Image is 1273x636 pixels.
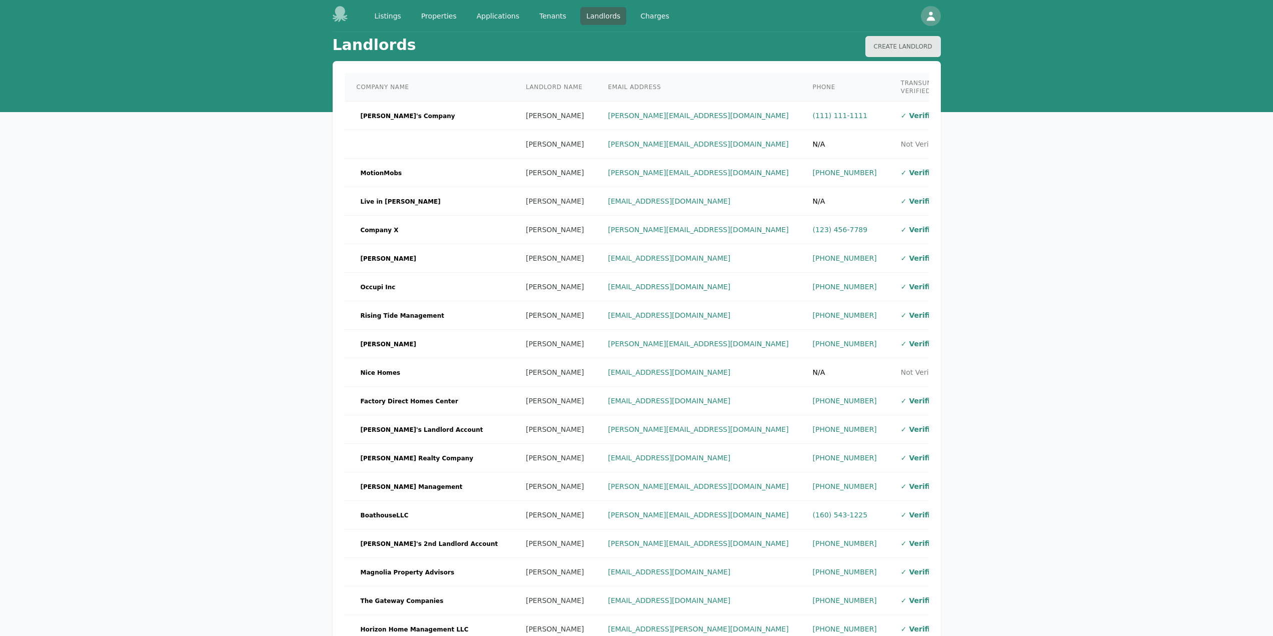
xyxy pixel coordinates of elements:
a: [PERSON_NAME][EMAIL_ADDRESS][DOMAIN_NAME] [608,539,789,547]
span: Company X [357,225,403,235]
a: (123) 456-7789 [813,226,868,234]
td: [PERSON_NAME] [514,330,596,358]
span: ✓ Verified [901,482,940,490]
td: [PERSON_NAME] [514,444,596,472]
span: [PERSON_NAME]'s 2nd Landlord Account [357,539,502,549]
a: [PERSON_NAME][EMAIL_ADDRESS][DOMAIN_NAME] [608,140,789,148]
span: Factory Direct Homes Center [357,396,462,406]
span: Not Verified [901,140,942,148]
a: [PHONE_NUMBER] [813,596,877,604]
td: [PERSON_NAME] [514,558,596,586]
span: Nice Homes [357,368,405,378]
span: Not Verified [901,368,942,376]
a: (111) 111-1111 [813,112,868,120]
a: [EMAIL_ADDRESS][DOMAIN_NAME] [608,254,731,262]
td: N/A [801,130,889,159]
span: Rising Tide Management [357,311,448,321]
span: Live in [PERSON_NAME] [357,197,445,207]
span: ✓ Verified [901,511,940,519]
td: N/A [801,358,889,387]
td: [PERSON_NAME] [514,102,596,130]
span: ✓ Verified [901,169,940,177]
a: [PERSON_NAME][EMAIL_ADDRESS][DOMAIN_NAME] [608,169,789,177]
a: [PHONE_NUMBER] [813,169,877,177]
td: [PERSON_NAME] [514,130,596,159]
a: [PHONE_NUMBER] [813,454,877,462]
a: [PERSON_NAME][EMAIL_ADDRESS][DOMAIN_NAME] [608,511,789,519]
a: [EMAIL_ADDRESS][DOMAIN_NAME] [608,311,731,319]
td: [PERSON_NAME] [514,216,596,244]
a: [PERSON_NAME][EMAIL_ADDRESS][DOMAIN_NAME] [608,425,789,433]
a: Landlords [580,7,626,25]
a: [EMAIL_ADDRESS][DOMAIN_NAME] [608,368,731,376]
span: ✓ Verified [901,425,940,433]
span: The Gateway Companies [357,596,448,606]
span: ✓ Verified [901,112,940,120]
span: [PERSON_NAME]'s Company [357,111,459,121]
span: ✓ Verified [901,397,940,405]
span: [PERSON_NAME] Management [357,482,467,492]
span: Magnolia Property Advisors [357,567,459,577]
span: [PERSON_NAME] Realty Company [357,453,478,463]
td: [PERSON_NAME] [514,244,596,273]
a: [PERSON_NAME][EMAIL_ADDRESS][DOMAIN_NAME] [608,226,789,234]
span: ✓ Verified [901,568,940,576]
span: ✓ Verified [901,625,940,633]
button: Create Landlord [865,36,941,57]
a: [PHONE_NUMBER] [813,568,877,576]
a: [PHONE_NUMBER] [813,425,877,433]
span: ✓ Verified [901,226,940,234]
td: [PERSON_NAME] [514,159,596,187]
a: [PHONE_NUMBER] [813,283,877,291]
a: [EMAIL_ADDRESS][DOMAIN_NAME] [608,283,731,291]
a: [PHONE_NUMBER] [813,539,877,547]
a: [PHONE_NUMBER] [813,311,877,319]
a: Listings [369,7,407,25]
td: [PERSON_NAME] [514,387,596,415]
td: [PERSON_NAME] [514,358,596,387]
a: [EMAIL_ADDRESS][DOMAIN_NAME] [608,197,731,205]
span: Horizon Home Management LLC [357,624,473,634]
a: [EMAIL_ADDRESS][DOMAIN_NAME] [608,454,731,462]
span: MotionMobs [357,168,406,178]
span: ✓ Verified [901,454,940,462]
th: Phone [801,73,889,102]
h1: Landlords [333,36,416,57]
a: [EMAIL_ADDRESS][DOMAIN_NAME] [608,596,731,604]
th: TransUnion Verified [889,73,956,102]
a: [PHONE_NUMBER] [813,625,877,633]
span: ✓ Verified [901,340,940,348]
a: [EMAIL_ADDRESS][PERSON_NAME][DOMAIN_NAME] [608,625,789,633]
a: [PERSON_NAME][EMAIL_ADDRESS][DOMAIN_NAME] [608,340,789,348]
a: [EMAIL_ADDRESS][DOMAIN_NAME] [608,397,731,405]
td: [PERSON_NAME] [514,273,596,301]
span: ✓ Verified [901,596,940,604]
span: [PERSON_NAME] [357,339,421,349]
span: Occupi Inc [357,282,400,292]
span: ✓ Verified [901,283,940,291]
td: [PERSON_NAME] [514,501,596,529]
span: [PERSON_NAME]'s Landlord Account [357,425,487,435]
a: Properties [415,7,463,25]
td: [PERSON_NAME] [514,529,596,558]
td: [PERSON_NAME] [514,187,596,216]
td: N/A [801,187,889,216]
td: [PERSON_NAME] [514,586,596,615]
td: [PERSON_NAME] [514,301,596,330]
a: Charges [634,7,675,25]
span: ✓ Verified [901,311,940,319]
span: ✓ Verified [901,197,940,205]
a: [PERSON_NAME][EMAIL_ADDRESS][DOMAIN_NAME] [608,482,789,490]
a: [PHONE_NUMBER] [813,482,877,490]
a: (160) 543-1225 [813,511,868,519]
th: Email Address [596,73,801,102]
td: [PERSON_NAME] [514,472,596,501]
span: ✓ Verified [901,254,940,262]
a: [PHONE_NUMBER] [813,254,877,262]
th: Landlord Name [514,73,596,102]
th: Company Name [345,73,514,102]
span: [PERSON_NAME] [357,254,421,264]
a: [EMAIL_ADDRESS][DOMAIN_NAME] [608,568,731,576]
a: Applications [471,7,526,25]
span: BoathouseLLC [357,510,413,520]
